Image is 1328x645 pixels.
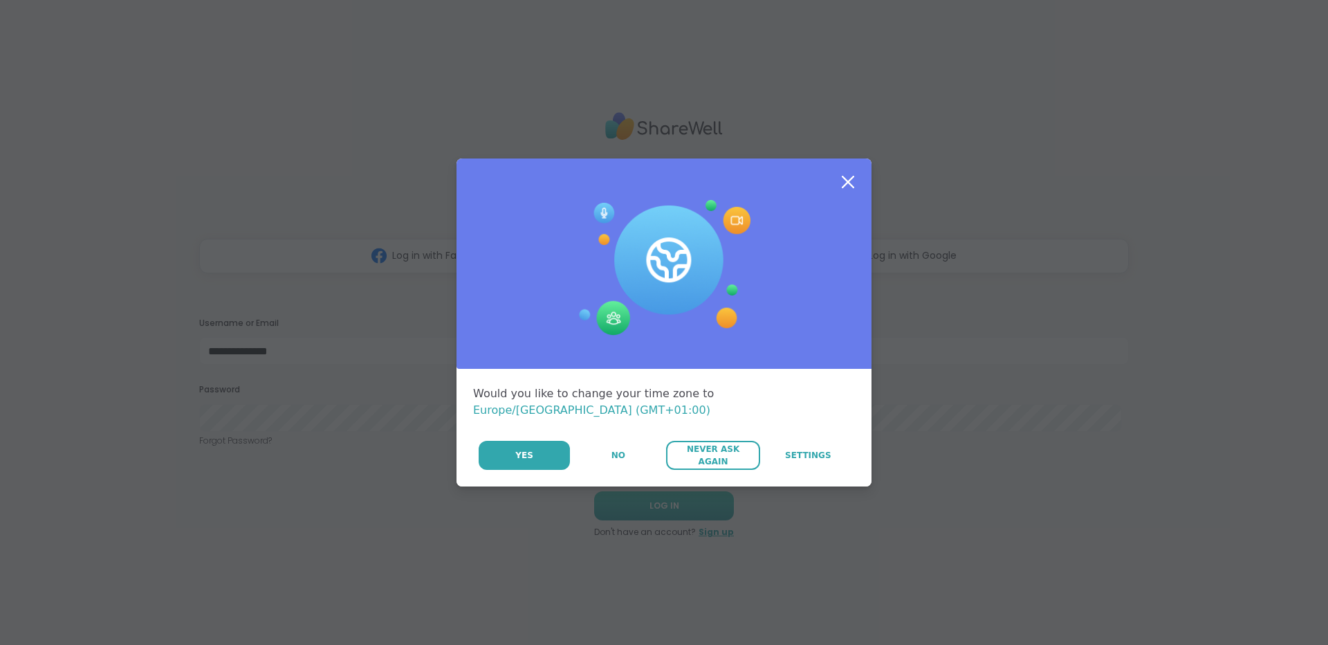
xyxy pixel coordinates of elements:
[673,443,753,468] span: Never Ask Again
[611,449,625,462] span: No
[762,441,855,470] a: Settings
[473,403,710,417] span: Europe/[GEOGRAPHIC_DATA] (GMT+01:00)
[515,449,533,462] span: Yes
[479,441,570,470] button: Yes
[571,441,665,470] button: No
[666,441,759,470] button: Never Ask Again
[785,449,831,462] span: Settings
[473,385,855,419] div: Would you like to change your time zone to
[578,200,750,336] img: Session Experience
